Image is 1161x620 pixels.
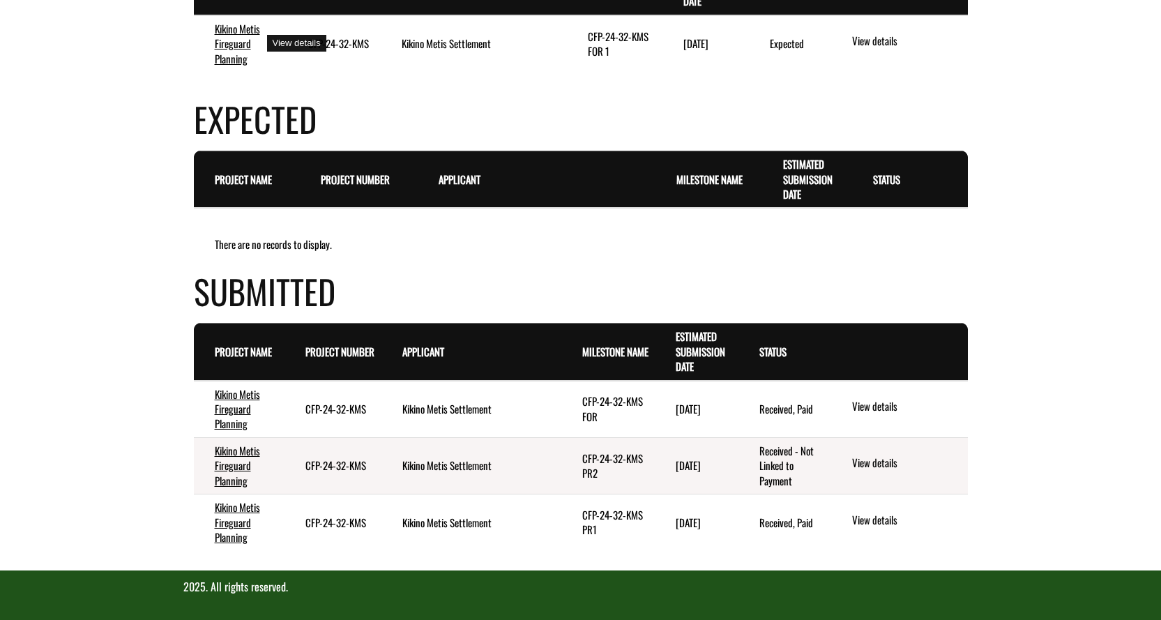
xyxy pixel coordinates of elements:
[662,15,748,72] td: 8/31/2025
[655,381,738,438] td: 4/10/2025
[194,381,285,438] td: Kikino Metis Fireguard Planning
[194,437,285,494] td: Kikino Metis Fireguard Planning
[655,494,738,551] td: 11/29/2024
[738,381,829,438] td: Received, Paid
[829,381,967,438] td: action menu
[582,344,648,359] a: Milestone Name
[829,324,967,381] th: Actions
[676,172,743,187] a: Milestone Name
[381,494,561,551] td: Kikino Metis Settlement
[829,437,967,494] td: action menu
[305,344,374,359] a: Project Number
[215,386,260,432] a: Kikino Metis Fireguard Planning
[829,15,967,72] td: action menu
[738,437,829,494] td: Received - Not Linked to Payment
[194,15,287,72] td: Kikino Metis Fireguard Planning
[852,455,962,472] a: View details
[941,151,967,209] th: Actions
[267,35,326,52] div: View details
[215,21,260,66] a: Kikino Metis Fireguard Planning
[676,401,701,416] time: [DATE]
[852,399,962,416] a: View details
[381,437,561,494] td: Kikino Metis Settlement
[284,437,381,494] td: CFP-24-32-KMS
[759,344,787,359] a: Status
[194,237,968,252] div: There are no records to display.
[194,494,285,551] td: Kikino Metis Fireguard Planning
[567,15,662,72] td: CFP-24-32-KMS FOR 1
[829,494,967,551] td: action menu
[381,381,561,438] td: Kikino Metis Settlement
[215,344,272,359] a: Project Name
[381,15,567,72] td: Kikino Metis Settlement
[215,443,260,488] a: Kikino Metis Fireguard Planning
[284,494,381,551] td: CFP-24-32-KMS
[215,499,260,545] a: Kikino Metis Fireguard Planning
[873,172,900,187] a: Status
[683,36,708,51] time: [DATE]
[676,328,725,374] a: Estimated Submission Date
[215,172,272,187] a: Project Name
[439,172,480,187] a: Applicant
[852,513,962,529] a: View details
[561,494,655,551] td: CFP-24-32-KMS PR1
[783,156,833,202] a: Estimated Submission Date
[749,15,830,72] td: Expected
[676,515,701,530] time: [DATE]
[287,15,381,72] td: CFP-24-32-KMS
[183,579,978,595] p: 2025
[321,172,390,187] a: Project Number
[194,266,968,316] h4: Submitted
[655,437,738,494] td: 3/19/2025
[561,381,655,438] td: CFP-24-32-KMS FOR
[284,381,381,438] td: CFP-24-32-KMS
[738,494,829,551] td: Received, Paid
[561,437,655,494] td: CFP-24-32-KMS PR2
[402,344,444,359] a: Applicant
[676,458,701,473] time: [DATE]
[194,94,968,144] h4: Expected
[852,33,962,50] a: View details
[206,578,288,595] span: . All rights reserved.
